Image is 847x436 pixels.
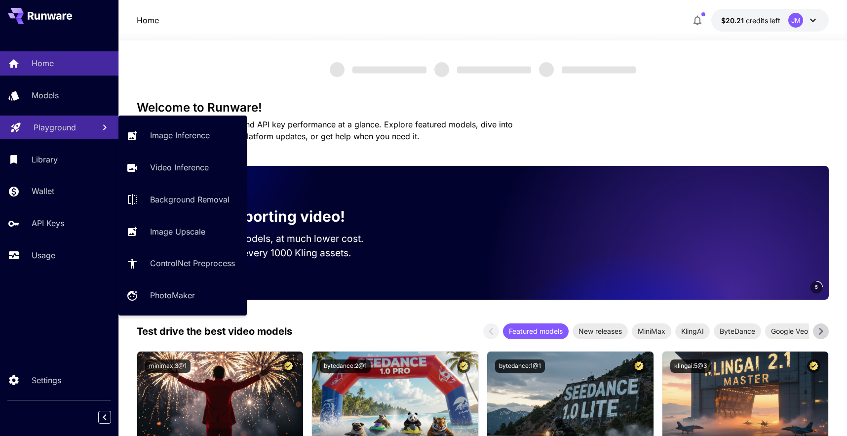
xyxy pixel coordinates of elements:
span: Featured models [503,326,569,336]
p: API Keys [32,217,64,229]
span: $20.21 [721,16,746,25]
p: PhotoMaker [150,289,195,301]
a: Image Upscale [118,219,247,243]
p: Wallet [32,185,54,197]
a: ControlNet Preprocess [118,251,247,276]
button: Certified Model – Vetted for best performance and includes a commercial license. [807,359,820,373]
a: PhotoMaker [118,283,247,308]
p: Test drive the best video models [137,324,292,339]
p: Playground [34,121,76,133]
nav: breadcrumb [137,14,159,26]
button: Certified Model – Vetted for best performance and includes a commercial license. [632,359,646,373]
p: Usage [32,249,55,261]
p: Run the best video models, at much lower cost. [153,232,383,246]
span: 5 [815,283,818,291]
p: Now supporting video! [180,205,345,228]
p: Home [32,57,54,69]
p: Home [137,14,159,26]
p: Image Inference [150,129,210,141]
div: $20.2077 [721,15,780,26]
p: Image Upscale [150,226,205,238]
span: Check out your usage stats and API key performance at a glance. Explore featured models, dive int... [137,119,513,141]
button: bytedance:1@1 [495,359,545,373]
p: Video Inference [150,161,209,173]
span: MiniMax [632,326,671,336]
a: Video Inference [118,156,247,180]
a: Image Inference [118,123,247,148]
button: Certified Model – Vetted for best performance and includes a commercial license. [282,359,295,373]
div: JM [788,13,803,28]
h3: Welcome to Runware! [137,101,829,115]
p: Save up to $500 for every 1000 Kling assets. [153,246,383,260]
p: Settings [32,374,61,386]
p: Models [32,89,59,101]
button: Collapse sidebar [98,411,111,424]
p: ControlNet Preprocess [150,257,235,269]
p: Background Removal [150,194,230,205]
div: Collapse sidebar [106,408,118,426]
span: ByteDance [714,326,761,336]
span: New releases [573,326,628,336]
span: credits left [746,16,780,25]
a: Background Removal [118,188,247,212]
button: Certified Model – Vetted for best performance and includes a commercial license. [457,359,470,373]
span: Google Veo [765,326,814,336]
button: $20.2077 [711,9,829,32]
p: Library [32,154,58,165]
button: klingai:5@3 [670,359,711,373]
button: bytedance:2@1 [320,359,371,373]
span: KlingAI [675,326,710,336]
button: minimax:3@1 [145,359,191,373]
